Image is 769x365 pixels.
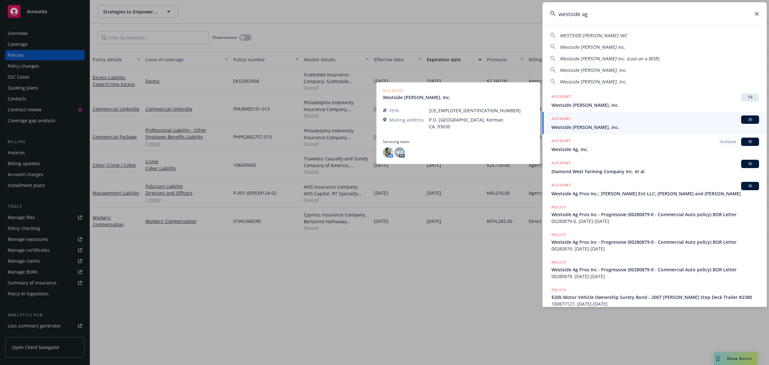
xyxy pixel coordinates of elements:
span: Westside Ag Pros Inc - Progressive (00280879-0 - Commercial Auto policy) BOR Letter [551,239,759,245]
span: BI [744,161,757,167]
a: POLICYWestside Ag Pros Inc - Progressive (00280879-0 - Commercial Auto policy) BOR Letter00280879... [542,256,767,283]
a: ACCOUNTTRWestside [PERSON_NAME], Inc. [542,90,767,112]
span: $20k Motor Vehicle Ownership Surety Bond - 2007 [PERSON_NAME] Step Deck Trailer #2380 [551,294,759,301]
span: 00280879-0, [DATE]-[DATE] [551,218,759,225]
span: 00280879, [DATE]-[DATE] [551,273,759,280]
h5: POLICY [551,259,566,266]
h5: ACCOUNT [551,182,571,190]
span: Westside Ag, Inc. [551,146,759,153]
span: Westside [PERSON_NAME], Inc. [551,102,759,108]
a: ACCOUNTBIWestside [PERSON_NAME], Inc. [542,112,767,134]
span: BI [744,139,757,145]
h5: ACCOUNT [551,93,571,101]
span: Archived [720,139,736,145]
h5: POLICY [551,232,566,238]
h5: ACCOUNT [551,115,571,123]
a: POLICYWestside Ag Pros Inc - Progressive (00280879-0 - Commercial Auto policy) BOR Letter00280879... [542,200,767,228]
a: ACCOUNTArchivedBIWestside Ag, Inc. [542,134,767,156]
span: BI [744,183,757,189]
span: 00280879, [DATE]-[DATE] [551,245,759,252]
span: Westside [PERSON_NAME], Inc. [560,67,627,73]
span: 100877127, [DATE]-[DATE] [551,301,759,307]
a: ACCOUNTBIDiamond West Farming Company Inc. et al [542,156,767,178]
span: WESTSIDE [PERSON_NAME] INC [560,32,627,38]
span: Westside [PERSON_NAME] Inc. [560,44,625,50]
span: Westside [PERSON_NAME], Inc. [551,124,759,131]
a: POLICYWestside Ag Pros Inc - Progressive (00280879-0 - Commercial Auto policy) BOR Letter00280879... [542,228,767,256]
span: Westside [PERSON_NAME], Inc. [560,79,627,85]
h5: ACCOUNT [551,138,571,145]
h5: POLICY [551,287,566,293]
span: Westside Ag Pros Inc.; [PERSON_NAME] Ent LLC; [PERSON_NAME] and [PERSON_NAME] [551,190,759,197]
span: BI [744,117,757,123]
h5: POLICY [551,204,566,210]
a: ACCOUNTBIWestside Ag Pros Inc.; [PERSON_NAME] Ent LLC; [PERSON_NAME] and [PERSON_NAME] [542,178,767,200]
span: TR [744,95,757,100]
a: POLICY$20k Motor Vehicle Ownership Surety Bond - 2007 [PERSON_NAME] Step Deck Trailer #2380100877... [542,283,767,311]
span: Westside Ag Pros Inc - Progressive (00280879-0 - Commercial Auto policy) BOR Letter [551,211,759,218]
h5: ACCOUNT [551,160,571,167]
span: Westside Ag Pros Inc - Progressive (00280879-0 - Commercial Auto policy) BOR Letter [551,266,759,273]
span: Westside [PERSON_NAME] Inc. (Lost on a BOR) [560,55,659,62]
span: Diamond West Farming Company Inc. et al [551,168,759,175]
input: Search... [542,2,767,25]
